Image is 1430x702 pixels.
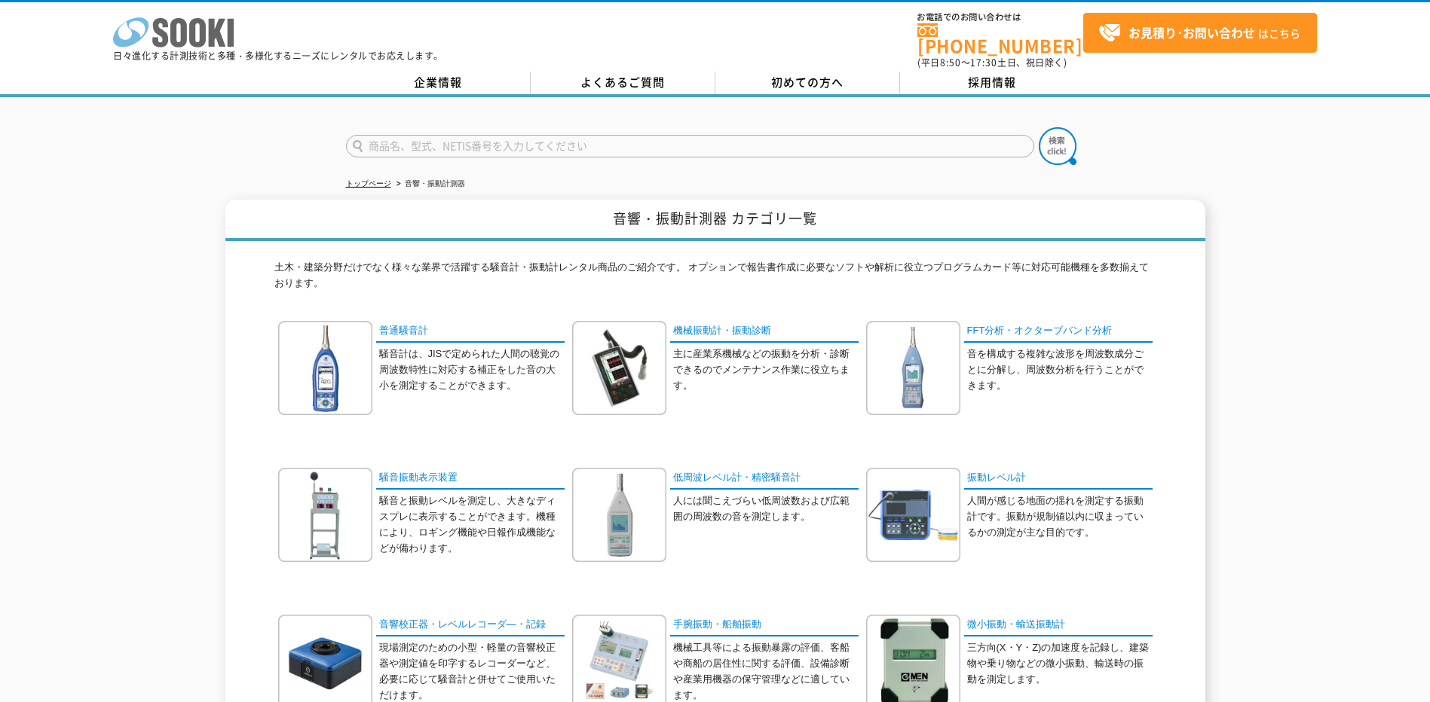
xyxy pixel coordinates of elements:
a: 微小振動・輸送振動計 [964,615,1153,636]
a: 低周波レベル計・精密騒音計 [670,468,859,490]
a: 企業情報 [346,72,531,94]
a: 手腕振動・船舶振動 [670,615,859,636]
p: 日々進化する計測技術と多種・多様化するニーズにレンタルでお応えします。 [113,51,443,60]
img: 騒音振動表示装置 [278,468,372,562]
img: btn_search.png [1039,127,1076,165]
a: お見積り･お問い合わせはこちら [1083,13,1317,53]
img: 低周波レベル計・精密騒音計 [572,468,666,562]
span: 17:30 [970,56,997,69]
p: 騒音計は、JISで定められた人間の聴覚の周波数特性に対応する補正をした音の大小を測定することができます。 [379,346,565,393]
a: よくあるご質問 [531,72,715,94]
span: はこちら [1098,22,1300,44]
a: [PHONE_NUMBER] [917,23,1083,54]
strong: お見積り･お問い合わせ [1128,23,1255,41]
p: 人には聞こえづらい低周波数および広範囲の周波数の音を測定します。 [673,493,859,525]
li: 音響・振動計測器 [393,176,465,192]
p: 音を構成する複雑な波形を周波数成分ごとに分解し、周波数分析を行うことができます。 [967,346,1153,393]
p: 人間が感じる地面の揺れを測定する振動計です。振動が規制値以内に収まっているかの測定が主な目的です。 [967,493,1153,540]
p: 土木・建築分野だけでなく様々な業界で活躍する騒音計・振動計レンタル商品のご紹介です。 オプションで報告書作成に必要なソフトや解析に役立つプログラムカード等に対応可能機種を多数揃えております。 [274,260,1156,299]
h1: 音響・振動計測器 カテゴリ一覧 [225,200,1205,241]
a: 振動レベル計 [964,468,1153,490]
p: 騒音と振動レベルを測定し、大きなディスプレに表示することができます。機種により、ロギング機能や日報作成機能などが備わります。 [379,493,565,556]
a: 採用情報 [900,72,1085,94]
a: トップページ [346,179,391,188]
a: 普通騒音計 [376,321,565,343]
img: 振動レベル計 [866,468,960,562]
input: 商品名、型式、NETIS番号を入力してください [346,135,1034,157]
a: 騒音振動表示装置 [376,468,565,490]
img: FFT分析・オクターブバンド分析 [866,321,960,415]
span: 初めての方へ [771,74,844,90]
p: 主に産業系機械などの振動を分析・診断できるのでメンテナンス作業に役立ちます。 [673,346,859,393]
a: 機械振動計・振動診断 [670,321,859,343]
span: 8:50 [940,56,961,69]
span: (平日 ～ 土日、祝日除く) [917,56,1067,69]
img: 機械振動計・振動診断 [572,321,666,415]
span: お電話でのお問い合わせは [917,13,1083,22]
a: 初めての方へ [715,72,900,94]
img: 普通騒音計 [278,321,372,415]
a: FFT分析・オクターブバンド分析 [964,321,1153,343]
a: 音響校正器・レベルレコーダ―・記録 [376,615,565,636]
p: 三方向(X・Y・Z)の加速度を記録し、建築物や乗り物などの微小振動、輸送時の振動を測定します。 [967,640,1153,687]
